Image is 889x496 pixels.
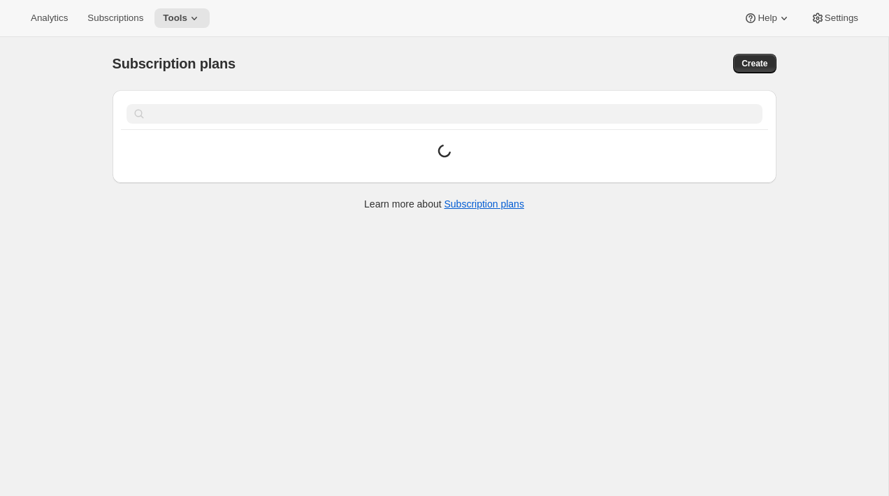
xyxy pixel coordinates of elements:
a: Subscription plans [444,198,524,210]
button: Create [733,54,776,73]
span: Tools [163,13,187,24]
button: Tools [154,8,210,28]
span: Create [742,58,767,69]
button: Help [735,8,799,28]
span: Help [758,13,776,24]
span: Settings [825,13,858,24]
button: Analytics [22,8,76,28]
button: Settings [802,8,867,28]
p: Learn more about [364,197,524,211]
span: Subscription plans [113,56,236,71]
button: Subscriptions [79,8,152,28]
span: Analytics [31,13,68,24]
span: Subscriptions [87,13,143,24]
